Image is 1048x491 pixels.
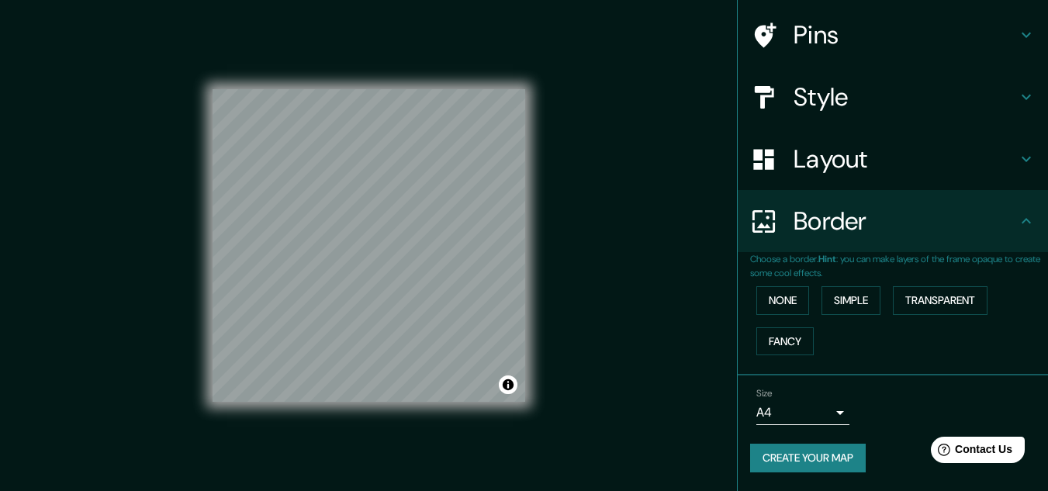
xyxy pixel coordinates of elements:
[893,286,987,315] button: Transparent
[738,128,1048,190] div: Layout
[756,400,849,425] div: A4
[794,206,1017,237] h4: Border
[738,66,1048,128] div: Style
[750,252,1048,280] p: Choose a border. : you can make layers of the frame opaque to create some cool effects.
[738,4,1048,66] div: Pins
[910,430,1031,474] iframe: Help widget launcher
[213,89,525,402] canvas: Map
[794,81,1017,112] h4: Style
[756,286,809,315] button: None
[738,190,1048,252] div: Border
[821,286,880,315] button: Simple
[818,253,836,265] b: Hint
[756,387,773,400] label: Size
[794,19,1017,50] h4: Pins
[794,143,1017,175] h4: Layout
[750,444,866,472] button: Create your map
[756,327,814,356] button: Fancy
[499,375,517,394] button: Toggle attribution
